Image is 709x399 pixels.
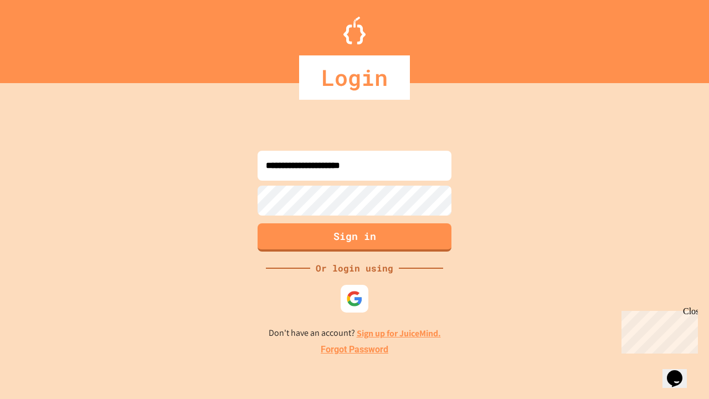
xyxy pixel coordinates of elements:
div: Login [299,55,410,100]
a: Sign up for JuiceMind. [357,328,441,339]
button: Sign in [258,223,451,252]
iframe: chat widget [617,306,698,354]
div: Or login using [310,262,399,275]
img: Logo.svg [343,17,366,44]
img: google-icon.svg [346,290,363,307]
div: Chat with us now!Close [4,4,76,70]
a: Forgot Password [321,343,388,356]
iframe: chat widget [662,355,698,388]
p: Don't have an account? [269,326,441,340]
